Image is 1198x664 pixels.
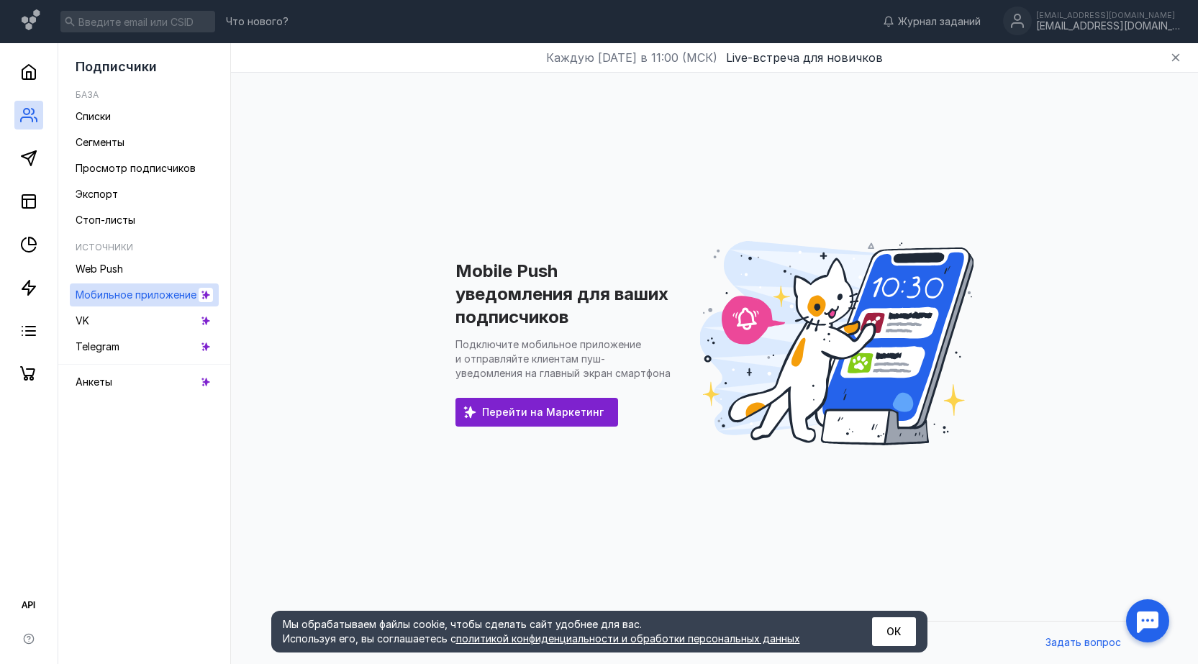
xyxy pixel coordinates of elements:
span: Live-встреча для новичков [726,50,883,65]
span: Telegram [76,340,119,353]
span: Подписчики [76,59,157,74]
a: Списки [70,105,219,128]
p: Подключите мобильное приложение и отправляйте клиентам пуш-уведомления на главный экран смартфона [455,338,671,379]
a: Web Push [70,258,219,281]
a: Просмотр подписчиков [70,157,219,180]
a: Что нового? [219,17,296,27]
span: Задать вопрос [1045,637,1121,649]
span: Анкеты [76,376,112,388]
span: Сегменты [76,136,124,148]
button: Live-встреча для новичков [726,49,883,66]
span: Стоп-листы [76,214,135,226]
a: политикой конфиденциальности и обработки персональных данных [456,632,800,645]
span: Каждую [DATE] в 11:00 (МСК) [546,49,717,66]
a: Мобильное приложение [70,283,219,306]
a: Telegram [70,335,219,358]
a: Анкеты [70,370,219,394]
a: Перейти на Маркетинг [455,398,618,427]
input: Введите email или CSID [60,11,215,32]
a: Сегменты [70,131,219,154]
a: Стоп-листы [70,209,219,232]
button: ОК [872,617,916,646]
span: Списки [76,110,111,122]
span: Перейти на Маркетинг [482,406,604,419]
div: Мы обрабатываем файлы cookie, чтобы сделать сайт удобнее для вас. Используя его, вы соглашаетесь c [283,617,837,646]
button: Задать вопрос [1038,632,1128,654]
span: VK [76,314,89,327]
a: Журнал заданий [876,14,988,29]
a: VK [70,309,219,332]
span: Web Push [76,263,123,275]
span: Мобильное приложение [76,288,196,301]
h5: Источники [76,242,133,253]
div: [EMAIL_ADDRESS][DOMAIN_NAME] [1036,11,1180,19]
span: Экспорт [76,188,118,200]
span: Что нового? [226,17,289,27]
div: [EMAIL_ADDRESS][DOMAIN_NAME] [1036,20,1180,32]
span: Просмотр подписчиков [76,162,196,174]
a: Экспорт [70,183,219,206]
h1: Mobile Push уведомления для ваших подписчиков [455,260,668,327]
span: Журнал заданий [898,14,981,29]
h5: База [76,89,99,100]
